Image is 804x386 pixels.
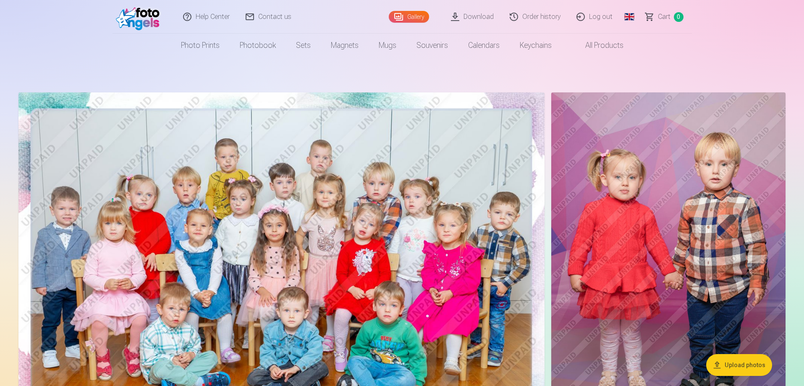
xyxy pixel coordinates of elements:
[171,34,230,57] a: Photo prints
[562,34,634,57] a: All products
[286,34,321,57] a: Sets
[230,34,286,57] a: Photobook
[369,34,406,57] a: Mugs
[510,34,562,57] a: Keychains
[389,11,429,23] a: Gallery
[116,3,164,30] img: /fa2
[406,34,458,57] a: Souvenirs
[674,12,684,22] span: 0
[321,34,369,57] a: Magnets
[658,12,670,22] span: Сart
[458,34,510,57] a: Calendars
[706,354,772,376] button: Upload photos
